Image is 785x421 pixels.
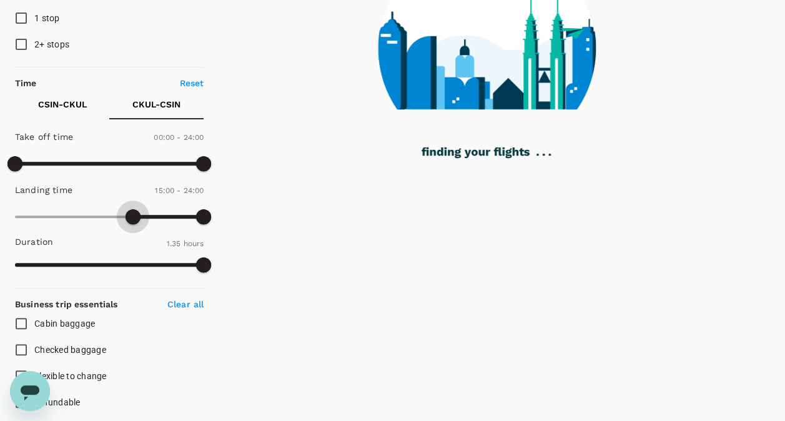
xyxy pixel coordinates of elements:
iframe: Button to launch messaging window [10,371,50,411]
p: Time [15,77,37,89]
p: Duration [15,235,53,248]
span: 1.35 hours [167,239,204,248]
p: Reset [180,77,204,89]
p: CSIN - CKUL [38,98,87,111]
span: 15:00 - 24:00 [155,186,204,195]
span: Checked baggage [34,345,106,355]
g: . [536,154,539,156]
span: 00:00 - 24:00 [154,133,204,142]
g: . [542,154,545,156]
span: Flexible to change [34,371,107,381]
span: Refundable [34,397,81,407]
span: 1 stop [34,13,60,23]
g: finding your flights [422,147,530,159]
p: Landing time [15,184,72,196]
p: Take off time [15,131,73,143]
p: CKUL - CSIN [132,98,180,111]
g: . [548,154,551,156]
strong: Business trip essentials [15,299,118,309]
span: 2+ stops [34,39,69,49]
span: Cabin baggage [34,319,95,329]
p: Clear all [167,298,204,310]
